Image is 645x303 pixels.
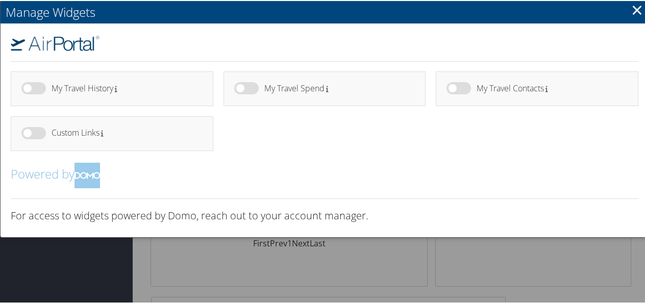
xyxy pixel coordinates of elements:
[11,162,638,187] h2: Powered by
[11,208,638,222] h3: For access to widgets powered by Domo, reach out to your account manager.
[477,83,620,92] h4: My Travel Contacts
[52,128,195,136] h4: Custom Links
[75,162,100,187] img: domo-logo.png
[264,83,408,92] h4: My Travel Spend
[11,35,100,50] img: airportal-logo.png
[52,83,195,92] h4: My Travel History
